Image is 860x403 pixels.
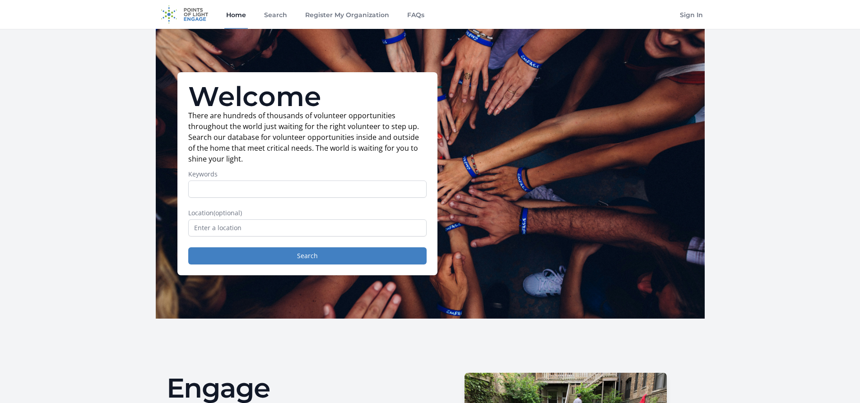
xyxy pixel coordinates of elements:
[188,83,427,110] h1: Welcome
[188,208,427,218] label: Location
[188,170,427,179] label: Keywords
[188,247,427,264] button: Search
[188,219,427,236] input: Enter a location
[214,208,242,217] span: (optional)
[188,110,427,164] p: There are hundreds of thousands of volunteer opportunities throughout the world just waiting for ...
[167,375,423,402] h2: Engage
